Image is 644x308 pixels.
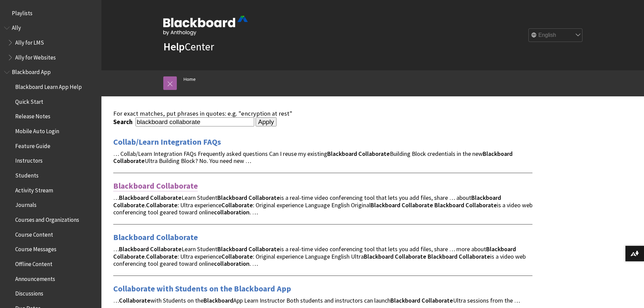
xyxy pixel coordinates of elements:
strong: Blackboard [364,253,393,260]
a: Home [184,75,196,84]
img: Blackboard by Anthology [163,16,248,35]
span: Mobile Auto Login [15,125,59,135]
div: For exact matches, put phrases in quotes: e.g. "encryption at rest" [113,110,532,117]
span: Courses and Organizations [15,214,79,223]
a: Blackboard Collaborate [113,181,198,191]
strong: Blackboard [119,245,149,253]
strong: Collaborate [459,253,490,260]
select: Site Language Selector [529,29,583,42]
strong: Blackboard [434,201,464,209]
strong: Collaborate [119,297,150,304]
strong: Collaborate [248,194,280,202]
a: Blackboard Collaborate [113,232,198,243]
strong: collaboration [214,260,249,267]
strong: Blackboard [217,245,247,253]
strong: Blackboard [486,245,516,253]
span: Release Notes [15,111,50,120]
strong: Collaborate [221,201,253,209]
strong: Collaborate [113,253,145,260]
span: Playlists [12,7,32,17]
span: Discussions [15,288,43,297]
span: Blackboard Learn App Help [15,81,82,90]
strong: Collaborate [358,150,390,158]
strong: Collaborate [146,253,177,260]
strong: Collaborate [150,194,182,202]
span: Ally [12,22,21,31]
strong: Collaborate [150,245,182,253]
strong: Collaborate [113,157,145,165]
span: … Learn Student is a real-time video conferencing tool that lets you add files, share … about . :... [113,194,532,216]
span: … with Students on the App Learn Instructor Both students and instructors can launch Ultra sessio... [113,297,520,304]
strong: Blackboard [327,150,357,158]
a: Collaborate with Students on the Blackboard App [113,283,291,294]
a: HelpCenter [163,40,214,53]
span: Blackboard App [12,67,51,76]
nav: Book outline for Anthology Ally Help [4,22,97,63]
span: Feature Guide [15,140,50,149]
span: Journals [15,199,37,209]
a: Collab/Learn Integration FAQs [113,137,221,147]
nav: Book outline for Playlists [4,7,97,19]
span: Offline Content [15,258,52,267]
strong: Blackboard [119,194,149,202]
strong: Blackboard [217,194,247,202]
strong: Collaborate [248,245,280,253]
span: Course Content [15,229,53,238]
strong: Collaborate [221,253,253,260]
strong: Help [163,40,185,53]
strong: Collaborate [466,201,497,209]
span: Announcements [15,273,55,282]
span: … Learn Student is a real-time video conferencing tool that lets you add files, share … more abou... [113,245,526,268]
span: Course Messages [15,244,56,253]
span: Students [15,170,39,179]
span: … Collab/Learn Integration FAQs Frequently asked questions Can I reuse my existing Building Block... [113,150,512,165]
label: Search [113,118,134,126]
strong: Blackboard [483,150,512,158]
span: Ally for Websites [15,52,56,61]
strong: Collaborate [422,297,453,304]
span: Instructors [15,155,43,164]
strong: Blackboard [428,253,457,260]
strong: Collaborate [113,201,145,209]
strong: Blackboard [390,297,420,304]
span: Quick Start [15,96,43,105]
strong: Blackboard [371,201,400,209]
strong: collaboration [214,208,249,216]
strong: Collaborate [395,253,426,260]
span: Activity Stream [15,185,53,194]
strong: Collaborate [146,201,177,209]
strong: Blackboard [471,194,501,202]
input: Apply [256,117,277,127]
strong: Collaborate [402,201,433,209]
strong: Blackboard [204,297,233,304]
span: Ally for LMS [15,37,44,46]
